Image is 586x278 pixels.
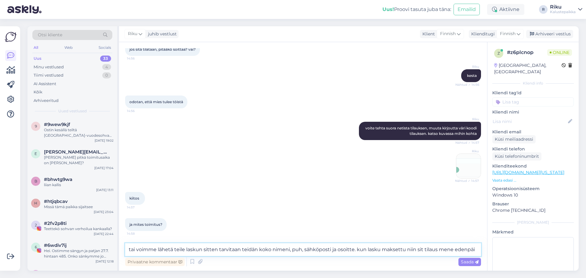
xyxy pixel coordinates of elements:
div: [DATE] 22:44 [94,232,114,236]
span: h [34,201,37,205]
span: #htjqbcav [44,199,68,204]
div: # z6plcnop [507,49,547,56]
div: [DATE] 12:18 [96,259,114,264]
span: Otsi kliente [38,32,62,38]
span: jos sitä tilataan, pitääkö soittaa? vai? [129,47,196,52]
p: Windows 10 [492,192,574,198]
div: Privaatne kommentaar [125,258,185,266]
span: 14:57 [127,205,150,210]
span: 14:56 [127,56,150,61]
span: ja mites toimitus? [129,222,162,227]
p: Operatsioonisüsteem [492,186,574,192]
div: Arhiveeritud [34,98,59,104]
span: #bhwtg9wa [44,177,72,182]
span: Riku [456,117,479,121]
span: z [497,51,500,56]
div: Riku [550,5,576,9]
div: Ostin kesällä teiltä [GEOGRAPHIC_DATA]-vuodesohvan. Toimittajilta puuttui silloin kokoamisohjeet ... [44,127,114,138]
a: [URL][DOMAIN_NAME][US_STATE] [492,170,564,175]
span: Online [547,49,572,56]
div: Küsi telefoninumbrit [492,152,541,161]
div: Hei. Ostimme sängyn ja patjan 27.7. hintaan 485. Onko sänkymme jo saapunut? [44,248,114,259]
span: Finnish [440,31,456,37]
span: Nähtud ✓ 14:57 [455,140,479,145]
span: 14:56 [127,109,150,113]
p: Märkmed [492,229,574,235]
span: #9wew9kjf [44,122,70,127]
div: [DATE] 19:02 [95,138,114,143]
div: Missä tämä paikka sijaitsee [44,204,114,210]
div: AI Assistent [34,81,56,87]
div: [DATE] 13:11 [96,188,114,192]
span: #2fv2p8ti [44,221,67,226]
textarea: tai voimme lähetä teile laskun sitten tarvitaan teidän koko nimeni, puh, sähköposti ja osoitte. k... [125,243,481,256]
div: Uus [34,56,42,62]
span: Nähtud ✓ 14:57 [455,179,479,183]
div: Socials [97,44,112,52]
div: 0 [102,72,111,78]
div: Kalustepaikka [550,9,576,14]
span: 9 [35,124,37,128]
div: Arhiveeri vestlus [526,30,573,38]
b: Uus! [382,6,394,12]
div: 4 [102,64,111,70]
span: e [34,151,37,156]
div: Kliendi info [492,81,574,86]
div: 33 [100,56,111,62]
div: Kõik [34,89,42,95]
div: juhib vestlust [146,31,177,37]
span: Riku [128,31,137,37]
button: Emailid [454,4,480,15]
div: liian kallis [44,182,114,188]
span: odotan, että mies tulee töistä [129,99,183,104]
span: Nähtud ✓ 14:56 [455,82,479,87]
div: [DATE] 17:04 [94,166,114,170]
p: Kliendi nimi [492,109,574,115]
div: Klienditugi [469,31,495,37]
div: Klient [420,31,435,37]
p: Brauser [492,201,574,207]
span: #xyyjgfaf [44,270,66,276]
img: Askly Logo [5,31,16,43]
p: Kliendi email [492,129,574,135]
div: Minu vestlused [34,64,64,70]
div: All [32,44,39,52]
span: Finnish [500,31,515,37]
p: Klienditeekond [492,163,574,169]
div: R [539,5,548,14]
div: Web [63,44,74,52]
div: Proovi tasuta juba täna: [382,6,451,13]
span: 14:58 [127,231,150,236]
span: Uued vestlused [58,108,87,114]
div: [PERSON_NAME] pitkä toimitusaika on [PERSON_NAME]? [44,155,114,166]
input: Lisa nimi [493,118,567,125]
div: [GEOGRAPHIC_DATA], [GEOGRAPHIC_DATA] [494,62,562,75]
span: kiitos [129,196,139,200]
div: Teettekö sohvan verhoilua kankaalla? [44,226,114,232]
p: Chrome [TECHNICAL_ID] [492,207,574,214]
div: Aktiivne [487,4,524,15]
span: kesta [467,73,477,78]
input: Lisa tag [492,97,574,107]
span: 2 [35,223,37,227]
span: Riku [456,149,479,153]
p: Kliendi tag'id [492,90,574,96]
span: Saada [461,259,479,265]
p: Kliendi telefon [492,146,574,152]
div: [PERSON_NAME] [492,220,574,225]
span: Riku [456,64,479,69]
p: Vaata edasi ... [492,178,574,183]
div: [DATE] 23:04 [94,210,114,214]
a: RikuKalustepaikka [550,5,582,14]
span: b [34,179,37,183]
img: Attachment [456,154,481,178]
span: 6 [35,245,37,249]
div: Tiimi vestlused [34,72,63,78]
span: #6wdiv7ij [44,243,67,248]
span: elina.anttikoski@hotmail.com [44,149,107,155]
div: Küsi meiliaadressi [492,135,536,143]
span: voite tehta suora netista tilauksen, muuta kirjoutta väri koodi tilauksen. katso kuvassa mihin kohta [365,126,478,136]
